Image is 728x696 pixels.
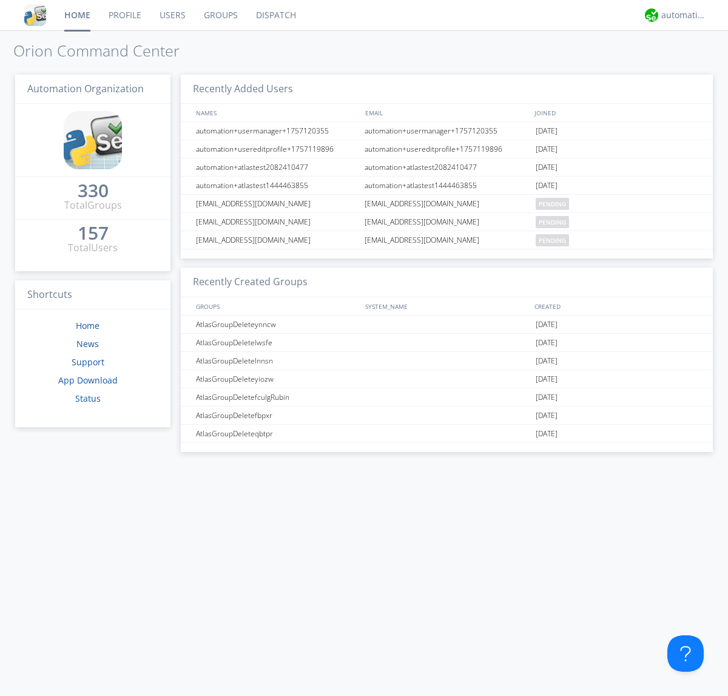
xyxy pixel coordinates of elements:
[362,177,533,194] div: automation+atlastest1444463855
[78,184,109,197] div: 330
[193,370,361,388] div: AtlasGroupDeleteyiozw
[181,177,713,195] a: automation+atlastest1444463855automation+atlastest1444463855[DATE]
[362,158,533,176] div: automation+atlastest2082410477
[64,111,122,169] img: cddb5a64eb264b2086981ab96f4c1ba7
[75,393,101,404] a: Status
[536,234,569,246] span: pending
[193,425,361,442] div: AtlasGroupDeleteqbtpr
[193,195,361,212] div: [EMAIL_ADDRESS][DOMAIN_NAME]
[536,370,558,388] span: [DATE]
[181,268,713,297] h3: Recently Created Groups
[64,198,122,212] div: Total Groups
[15,280,170,310] h3: Shortcuts
[531,297,701,315] div: CREATED
[362,213,533,231] div: [EMAIL_ADDRESS][DOMAIN_NAME]
[536,177,558,195] span: [DATE]
[193,122,361,140] div: automation+usermanager+1757120355
[181,334,713,352] a: AtlasGroupDeletelwsfe[DATE]
[181,75,713,104] h3: Recently Added Users
[645,8,658,22] img: d2d01cd9b4174d08988066c6d424eccd
[536,316,558,334] span: [DATE]
[181,158,713,177] a: automation+atlastest2082410477automation+atlastest2082410477[DATE]
[27,82,144,95] span: Automation Organization
[667,635,704,672] iframe: Toggle Customer Support
[536,158,558,177] span: [DATE]
[193,231,361,249] div: [EMAIL_ADDRESS][DOMAIN_NAME]
[193,316,361,333] div: AtlasGroupDeleteynncw
[181,388,713,407] a: AtlasGroupDeletefculgRubin[DATE]
[362,122,533,140] div: automation+usermanager+1757120355
[76,338,99,350] a: News
[78,227,109,241] a: 157
[181,122,713,140] a: automation+usermanager+1757120355automation+usermanager+1757120355[DATE]
[362,140,533,158] div: automation+usereditprofile+1757119896
[536,425,558,443] span: [DATE]
[181,407,713,425] a: AtlasGroupDeletefbpxr[DATE]
[362,104,531,121] div: EMAIL
[181,352,713,370] a: AtlasGroupDeletelnnsn[DATE]
[193,158,361,176] div: automation+atlastest2082410477
[536,198,569,210] span: pending
[362,195,533,212] div: [EMAIL_ADDRESS][DOMAIN_NAME]
[58,374,118,386] a: App Download
[193,388,361,406] div: AtlasGroupDeletefculgRubin
[181,140,713,158] a: automation+usereditprofile+1757119896automation+usereditprofile+1757119896[DATE]
[72,356,104,368] a: Support
[181,370,713,388] a: AtlasGroupDeleteyiozw[DATE]
[531,104,701,121] div: JOINED
[193,177,361,194] div: automation+atlastest1444463855
[78,184,109,198] a: 330
[536,388,558,407] span: [DATE]
[536,216,569,228] span: pending
[193,334,361,351] div: AtlasGroupDeletelwsfe
[181,425,713,443] a: AtlasGroupDeleteqbtpr[DATE]
[181,316,713,334] a: AtlasGroupDeleteynncw[DATE]
[24,4,46,26] img: cddb5a64eb264b2086981ab96f4c1ba7
[193,140,361,158] div: automation+usereditprofile+1757119896
[536,352,558,370] span: [DATE]
[362,231,533,249] div: [EMAIL_ADDRESS][DOMAIN_NAME]
[362,297,531,315] div: SYSTEM_NAME
[76,320,99,331] a: Home
[661,9,707,21] div: automation+atlas
[181,231,713,249] a: [EMAIL_ADDRESS][DOMAIN_NAME][EMAIL_ADDRESS][DOMAIN_NAME]pending
[536,122,558,140] span: [DATE]
[193,352,361,370] div: AtlasGroupDeletelnnsn
[181,213,713,231] a: [EMAIL_ADDRESS][DOMAIN_NAME][EMAIL_ADDRESS][DOMAIN_NAME]pending
[181,195,713,213] a: [EMAIL_ADDRESS][DOMAIN_NAME][EMAIL_ADDRESS][DOMAIN_NAME]pending
[68,241,118,255] div: Total Users
[193,407,361,424] div: AtlasGroupDeletefbpxr
[193,297,359,315] div: GROUPS
[193,213,361,231] div: [EMAIL_ADDRESS][DOMAIN_NAME]
[536,140,558,158] span: [DATE]
[536,334,558,352] span: [DATE]
[536,407,558,425] span: [DATE]
[193,104,359,121] div: NAMES
[78,227,109,239] div: 157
